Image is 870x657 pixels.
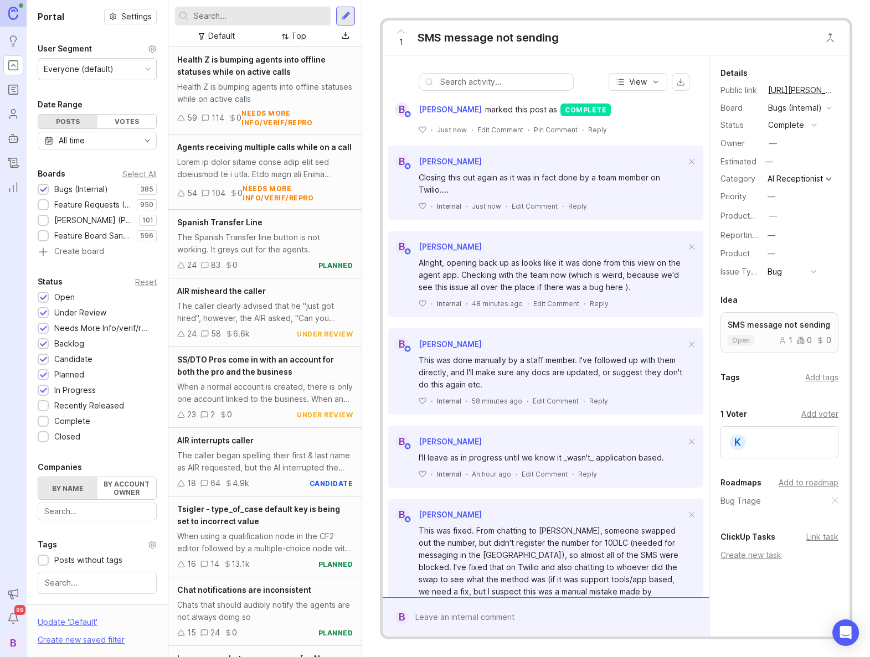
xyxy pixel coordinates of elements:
a: Changelog [3,153,23,173]
div: complete [768,119,804,131]
div: When a normal account is created, there is only one account linked to the business. When an SS/DT... [177,381,353,405]
div: K [729,433,747,451]
div: 6.6k [233,328,250,340]
div: Open [54,291,75,303]
label: Reporting Team [720,230,780,240]
div: Internal [437,299,461,308]
div: 0 [238,187,243,199]
div: Bugs (Internal) [768,102,822,114]
div: Estimated [720,158,756,165]
div: Open Intercom Messenger [832,619,859,646]
div: Posts without tags [54,554,122,566]
a: Health Z is bumping agents into offline statuses while on active callsHealth Z is bumping agents ... [168,47,362,134]
label: By account owner [97,477,157,499]
div: Add to roadmap [779,477,838,489]
a: Autopilot [3,128,23,148]
div: Companies [38,461,82,474]
div: planned [318,560,353,569]
div: 0 [797,337,812,344]
div: B [395,434,409,449]
div: — [762,154,776,169]
img: member badge [404,345,412,353]
div: Pin Comment [534,125,578,134]
div: · [466,201,467,211]
a: AIR interrupts callerThe caller began spelling their first & last name as AIR requested, but the ... [168,428,362,496]
div: Reply [588,125,607,134]
div: Update ' Default ' [38,616,97,634]
a: B[PERSON_NAME] [388,102,485,117]
div: B [395,508,409,522]
div: 104 [212,187,225,199]
div: Tags [720,371,740,384]
div: The caller clearly advised that he "just got hired", however, the AIR asked, "Can you please clar... [177,300,353,324]
div: Votes [97,115,157,128]
a: Tsigler - type_of_case default key is being set to incorrect valueWhen using a qualification node... [168,496,362,577]
p: 950 [140,200,153,209]
div: Feature Board Sandbox [DATE] [54,230,131,242]
div: 24 [187,259,197,271]
div: 24 [187,328,197,340]
div: 64 [210,477,220,489]
img: member badge [404,515,412,524]
a: Ideas [3,31,23,51]
div: 23 [187,408,196,421]
div: Internal [437,469,461,479]
div: [PERSON_NAME] (Public) [54,214,133,226]
input: Search... [45,577,150,589]
div: Alright, opening back up as looks like it was done from this view on the agent app. Checking with... [419,257,686,293]
div: Edit Comment [533,396,579,406]
img: member badge [404,110,412,118]
a: B[PERSON_NAME] [388,240,482,254]
span: Spanish Transfer Line [177,218,262,227]
label: Issue Type [720,267,761,276]
div: Candidate [54,353,92,365]
span: 58 minutes ago [472,396,522,406]
button: Announcements [3,584,23,604]
div: under review [297,329,353,339]
div: Bug [768,266,782,278]
input: Search... [194,10,326,22]
div: 4.9k [233,477,249,489]
p: 596 [140,231,153,240]
img: member badge [404,162,412,170]
button: B [3,633,23,653]
div: Add voter [801,408,838,420]
div: · [431,396,433,406]
div: I'll leave as in progress until we know it _wasn't_ application based. [419,452,686,464]
div: 14 [210,558,219,570]
button: Settings [104,9,157,24]
div: Everyone (default) [44,63,114,75]
div: Details [720,66,748,80]
label: Priority [720,192,747,201]
div: This was fixed. From chatting to [PERSON_NAME], someone swapped out the number, but didn't regist... [419,525,686,610]
div: The Spanish Transfer line button is not working. It greys out for the agents. [177,231,353,256]
div: · [431,201,433,211]
div: 59 [187,112,197,124]
div: · [471,125,473,134]
input: Search activity... [440,76,568,88]
span: Settings [121,11,152,22]
div: under review [297,410,353,420]
div: 16 [187,558,196,570]
a: Spanish Transfer LineThe Spanish Transfer line button is not working. It greys out for the agents... [168,210,362,278]
a: B[PERSON_NAME] [388,508,482,522]
div: Closed [54,431,80,443]
div: SMS message not sending [418,30,559,45]
span: [PERSON_NAME] [419,339,482,349]
div: Complete [54,415,90,427]
span: [PERSON_NAME] [419,437,482,446]
div: · [562,201,564,211]
div: · [583,396,585,406]
label: ProductboardID [720,211,779,220]
a: Agents receiving multiple calls while on a callLorem ip dolor sitame conse adip elit sed doeiusmo... [168,134,362,210]
div: — [768,247,775,260]
div: 1 [779,337,792,344]
div: 2 [210,408,215,421]
div: Category [720,173,759,185]
div: Posts [38,115,97,128]
div: 18 [187,477,196,489]
div: · [466,299,467,308]
input: Search... [44,505,150,518]
div: When using a qualification node in the CF2 editor followed by a multiple-choice node with multipl... [177,530,353,555]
